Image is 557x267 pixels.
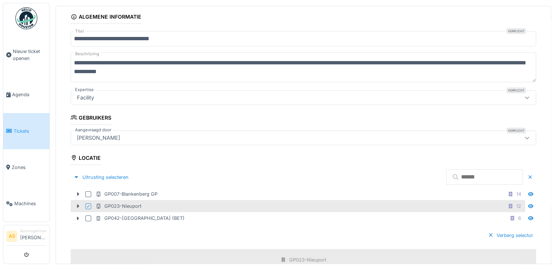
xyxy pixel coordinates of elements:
div: 6 [518,215,521,222]
div: 14 [516,191,521,198]
div: Locatie [71,153,101,165]
div: GP007-Blankenberg GP [96,191,157,198]
label: Titel [74,28,85,34]
a: Nieuw ticket openen [3,33,49,76]
div: GP042-[GEOGRAPHIC_DATA] (BET) [96,215,185,222]
div: Algemene informatie [71,11,141,24]
div: Facility [74,94,97,102]
div: GP023-Nieuport [96,203,141,210]
div: Gebruikers [71,112,111,125]
a: Zones [3,149,49,185]
label: Aangevraagd door [74,127,113,133]
span: Machines [14,200,47,207]
span: Agenda [12,91,47,98]
li: AS [6,231,17,242]
div: [PERSON_NAME] [74,134,123,142]
a: AS Aanvragermanager[PERSON_NAME] [6,228,47,246]
a: Tickets [3,113,49,149]
span: Nieuw ticket openen [13,48,47,62]
div: Verplicht [506,128,526,133]
div: Verplicht [506,28,526,34]
a: Agenda [3,76,49,113]
div: 12 [516,203,521,210]
li: [PERSON_NAME] [20,228,47,244]
span: Tickets [14,128,47,135]
div: Aanvragermanager [20,228,47,234]
div: Verplicht [506,87,526,93]
a: Machines [3,185,49,222]
div: Uitrusting selecteren [71,172,131,182]
img: Badge_color-CXgf-gQk.svg [15,7,37,29]
label: Expertise [74,87,95,93]
div: Verberg selector [485,230,536,240]
label: Beschrijving [74,49,101,59]
span: Zones [12,164,47,171]
div: GP023-Nieuport [289,256,326,263]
